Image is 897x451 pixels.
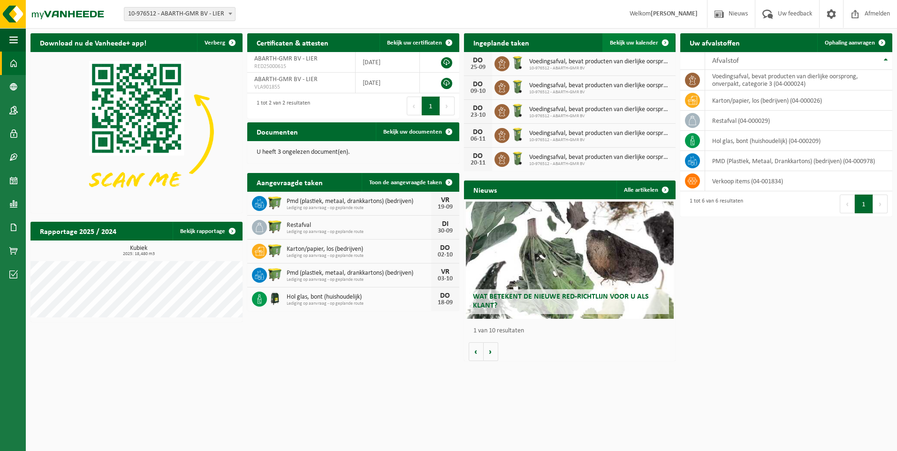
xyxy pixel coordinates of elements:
span: Lediging op aanvraag - op geplande route [287,229,431,235]
div: DO [469,128,487,136]
span: 10-976512 - ABARTH-GMR BV [529,161,671,167]
td: [DATE] [356,73,420,93]
td: restafval (04-000029) [705,111,892,131]
span: 10-976512 - ABARTH-GMR BV - LIER [124,8,235,21]
span: VLA901855 [254,83,349,91]
span: Pmd (plastiek, metaal, drankkartons) (bedrijven) [287,270,431,277]
button: Previous [840,195,855,213]
h2: Uw afvalstoffen [680,33,749,52]
div: 1 tot 6 van 6 resultaten [685,194,743,214]
td: [DATE] [356,52,420,73]
span: 10-976512 - ABARTH-GMR BV [529,66,671,71]
img: CR-HR-1C-1000-PES-01 [267,290,283,306]
button: Next [440,97,455,115]
a: Bekijk rapportage [173,222,242,241]
a: Bekijk uw documenten [376,122,458,141]
h2: Nieuws [464,180,506,199]
div: 30-09 [436,228,455,234]
h2: Aangevraagde taken [247,173,332,191]
a: Bekijk uw kalender [602,33,675,52]
button: 1 [855,195,873,213]
h2: Certificaten & attesten [247,33,338,52]
span: Afvalstof [712,57,739,65]
span: Voedingsafval, bevat producten van dierlijke oorsprong, onverpakt, categorie 3 [529,82,671,90]
img: WB-0140-HPE-GN-50 [509,79,525,95]
td: voedingsafval, bevat producten van dierlijke oorsprong, onverpakt, categorie 3 (04-000024) [705,70,892,90]
img: WB-1100-HPE-GN-50 [267,218,283,234]
div: 1 tot 2 van 2 resultaten [252,96,310,116]
span: ABARTH-GMR BV - LIER [254,55,318,62]
strong: [PERSON_NAME] [651,10,698,17]
span: Voedingsafval, bevat producten van dierlijke oorsprong, onverpakt, categorie 3 [529,106,671,113]
a: Ophaling aanvragen [817,33,891,52]
span: ABARTH-GMR BV - LIER [254,76,318,83]
a: Toon de aangevraagde taken [362,173,458,192]
a: Wat betekent de nieuwe RED-richtlijn voor u als klant? [466,202,674,319]
div: 25-09 [469,64,487,71]
div: DO [436,292,455,300]
button: Verberg [197,33,242,52]
span: Voedingsafval, bevat producten van dierlijke oorsprong, onverpakt, categorie 3 [529,58,671,66]
td: PMD (Plastiek, Metaal, Drankkartons) (bedrijven) (04-000978) [705,151,892,171]
div: 20-11 [469,160,487,166]
span: Lediging op aanvraag - op geplande route [287,205,431,211]
span: Hol glas, bont (huishoudelijk) [287,293,431,301]
div: DI [436,220,455,228]
span: 10-976512 - ABARTH-GMR BV [529,113,671,119]
img: WB-0140-HPE-GN-50 [509,103,525,119]
h2: Documenten [247,122,307,141]
span: 10-976512 - ABARTH-GMR BV [529,137,671,143]
a: Alle artikelen [616,180,675,199]
div: DO [469,105,487,112]
img: WB-0140-HPE-GN-50 [509,55,525,71]
button: 1 [422,97,440,115]
div: 09-10 [469,88,487,95]
span: 10-976512 - ABARTH-GMR BV - LIER [124,7,236,21]
td: verkoop items (04-001834) [705,171,892,191]
button: Previous [407,97,422,115]
img: WB-0140-HPE-GN-50 [509,127,525,143]
p: 1 van 10 resultaten [473,328,671,334]
div: 03-10 [436,276,455,282]
span: Voedingsafval, bevat producten van dierlijke oorsprong, onverpakt, categorie 3 [529,154,671,161]
img: WB-1100-HPE-GN-50 [267,242,283,258]
span: Ophaling aanvragen [825,40,875,46]
td: hol glas, bont (huishoudelijk) (04-000209) [705,131,892,151]
h2: Rapportage 2025 / 2024 [30,222,126,240]
span: Lediging op aanvraag - op geplande route [287,277,431,283]
span: Verberg [205,40,225,46]
span: Lediging op aanvraag - op geplande route [287,253,431,259]
td: karton/papier, los (bedrijven) (04-000026) [705,90,892,111]
div: DO [436,244,455,252]
span: Bekijk uw documenten [383,129,442,135]
h2: Ingeplande taken [464,33,539,52]
span: Restafval [287,222,431,229]
img: Download de VHEPlus App [30,52,243,211]
button: Vorige [469,342,484,361]
div: 18-09 [436,300,455,306]
div: 02-10 [436,252,455,258]
div: DO [469,81,487,88]
div: 06-11 [469,136,487,143]
div: DO [469,152,487,160]
img: WB-0140-HPE-GN-50 [509,150,525,166]
span: Bekijk uw certificaten [387,40,442,46]
span: 2025: 18,480 m3 [35,252,243,256]
button: Volgende [484,342,498,361]
img: WB-1100-HPE-GN-50 [267,195,283,210]
div: VR [436,268,455,276]
img: WB-1100-HPE-GN-50 [267,266,283,282]
span: 10-976512 - ABARTH-GMR BV [529,90,671,95]
a: Bekijk uw certificaten [380,33,458,52]
h3: Kubiek [35,245,243,256]
span: Bekijk uw kalender [610,40,658,46]
span: Voedingsafval, bevat producten van dierlijke oorsprong, onverpakt, categorie 3 [529,130,671,137]
span: Toon de aangevraagde taken [369,180,442,186]
button: Next [873,195,888,213]
div: 23-10 [469,112,487,119]
span: Pmd (plastiek, metaal, drankkartons) (bedrijven) [287,198,431,205]
h2: Download nu de Vanheede+ app! [30,33,156,52]
p: U heeft 3 ongelezen document(en). [257,149,450,156]
span: Lediging op aanvraag - op geplande route [287,301,431,307]
div: DO [469,57,487,64]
